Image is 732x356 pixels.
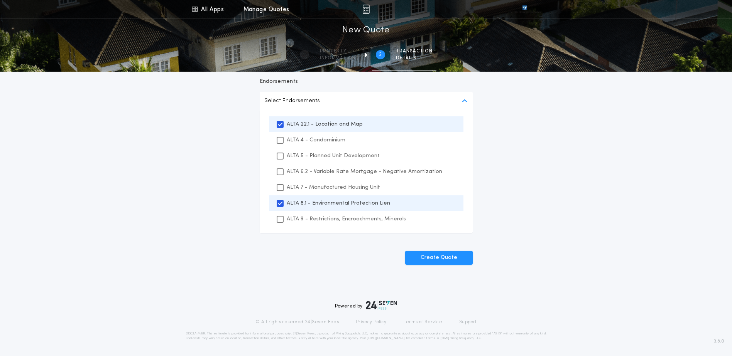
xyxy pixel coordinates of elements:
[186,331,547,341] p: DISCLAIMER: This estimate is provided for informational purposes only. 24|Seven Fees, a product o...
[287,215,406,223] p: ALTA 9 - Restrictions, Encroachments, Minerals
[714,338,724,345] span: 3.8.0
[335,301,397,310] div: Powered by
[320,48,356,54] span: Property
[459,319,477,325] a: Support
[287,152,380,160] p: ALTA 5 - Planned Unit Development
[342,24,389,37] h1: New Quote
[287,183,380,191] p: ALTA 7 - Manufactured Housing Unit
[508,5,541,13] img: vs-icon
[260,92,473,110] button: Select Endorsements
[287,136,345,144] p: ALTA 4 - Condominium
[367,337,405,340] a: [URL][DOMAIN_NAME]
[362,5,370,14] img: img
[396,48,433,54] span: Transaction
[255,319,339,325] p: © All rights reserved. 24|Seven Fees
[287,168,442,176] p: ALTA 6.2 - Variable Rate Mortgage - Negative Amortization
[320,55,356,61] span: information
[260,78,473,86] p: Endorsements
[379,52,382,58] h2: 2
[405,251,473,265] button: Create Quote
[287,199,390,207] p: ALTA 8.1 - Environmental Protection Lien
[287,120,363,128] p: ALTA 22.1 - Location and Map
[396,55,433,61] span: details
[260,110,473,233] ul: Select Endorsements
[404,319,442,325] a: Terms of Service
[366,301,397,310] img: logo
[264,96,320,106] p: Select Endorsements
[356,319,387,325] a: Privacy Policy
